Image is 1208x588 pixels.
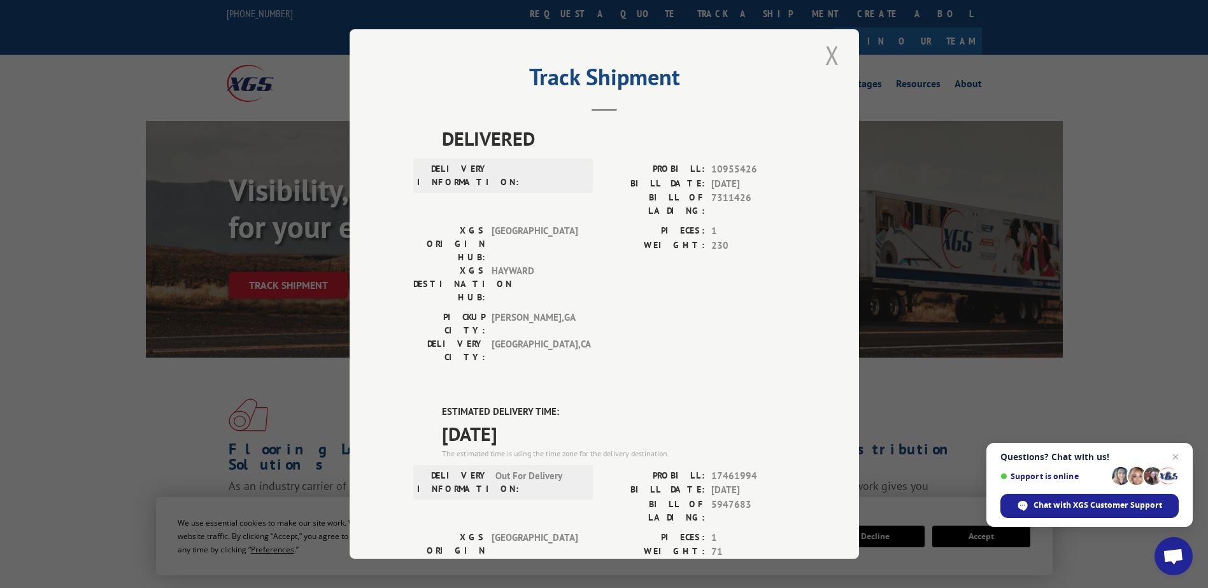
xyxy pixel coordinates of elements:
[413,224,485,264] label: XGS ORIGIN HUB:
[495,469,581,496] span: Out For Delivery
[492,224,578,264] span: [GEOGRAPHIC_DATA]
[413,264,485,304] label: XGS DESTINATION HUB:
[711,191,795,218] span: 7311426
[417,162,489,189] label: DELIVERY INFORMATION:
[492,264,578,304] span: HAYWARD
[413,68,795,92] h2: Track Shipment
[1000,472,1107,481] span: Support is online
[604,191,705,218] label: BILL OF LADING:
[604,177,705,192] label: BILL DATE:
[1034,500,1162,511] span: Chat with XGS Customer Support
[604,224,705,239] label: PIECES:
[821,38,843,73] button: Close modal
[604,531,705,545] label: PIECES:
[604,498,705,524] label: BILL OF LADING:
[1000,452,1179,462] span: Questions? Chat with us!
[711,162,795,177] span: 10955426
[413,311,485,337] label: PICKUP CITY:
[711,224,795,239] span: 1
[442,448,795,459] div: The estimated time is using the time zone for the delivery destination.
[492,311,578,337] span: [PERSON_NAME] , GA
[711,545,795,559] span: 71
[604,162,705,177] label: PROBILL:
[604,545,705,559] label: WEIGHT:
[492,337,578,364] span: [GEOGRAPHIC_DATA] , CA
[711,483,795,498] span: [DATE]
[417,469,489,496] label: DELIVERY INFORMATION:
[442,405,795,419] label: ESTIMATED DELIVERY TIME:
[711,239,795,253] span: 230
[413,531,485,571] label: XGS ORIGIN HUB:
[711,469,795,484] span: 17461994
[604,239,705,253] label: WEIGHT:
[442,419,795,448] span: [DATE]
[604,469,705,484] label: PROBILL:
[711,177,795,192] span: [DATE]
[711,498,795,524] span: 5947683
[711,531,795,545] span: 1
[413,337,485,364] label: DELIVERY CITY:
[442,124,795,153] span: DELIVERED
[492,531,578,571] span: [GEOGRAPHIC_DATA]
[1000,494,1179,518] span: Chat with XGS Customer Support
[604,483,705,498] label: BILL DATE:
[1155,537,1193,575] a: Open chat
